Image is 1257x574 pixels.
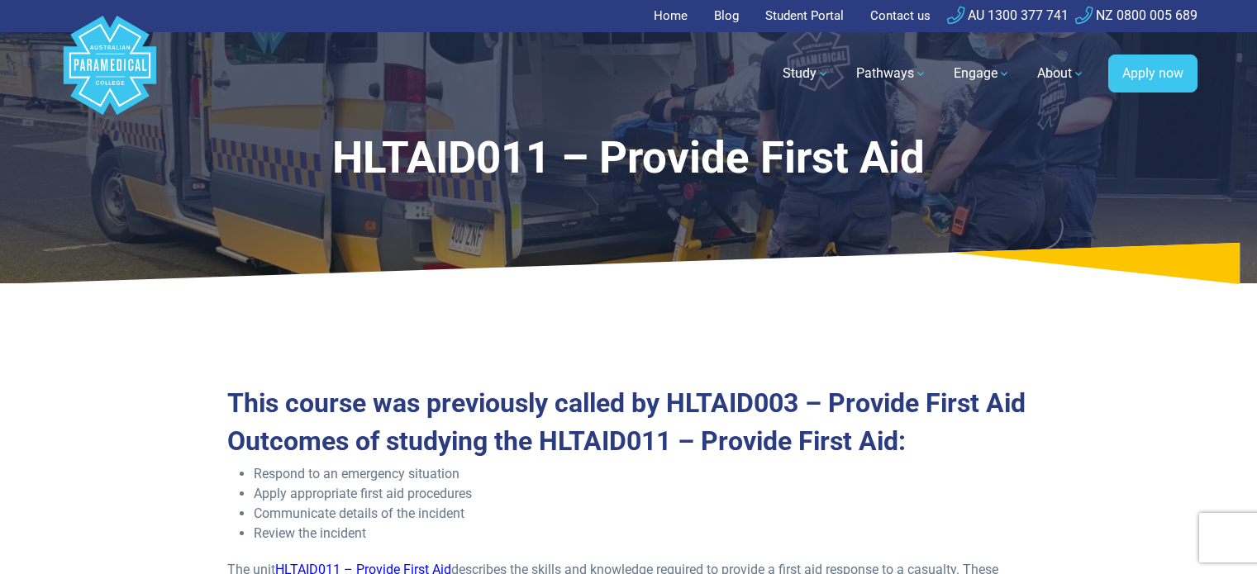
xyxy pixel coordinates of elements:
[1075,7,1197,23] a: NZ 0800 005 689
[1108,55,1197,93] a: Apply now
[773,50,840,97] a: Study
[254,484,1030,504] li: Apply appropriate first aid procedures
[944,50,1021,97] a: Engage
[254,504,1030,524] li: Communicate details of the incident
[1027,50,1095,97] a: About
[202,132,1055,184] h1: HLTAID011 – Provide First Aid
[227,387,1030,419] h2: This course was previously called by HLTAID003 – Provide First Aid
[60,32,160,116] a: Australian Paramedical College
[846,50,937,97] a: Pathways
[254,464,1030,484] li: Respond to an emergency situation
[254,524,1030,543] li: Review the incident
[227,425,1030,457] h2: Outcomes of studying the HLTAID011 – Provide First Aid:
[947,7,1069,23] a: AU 1300 377 741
